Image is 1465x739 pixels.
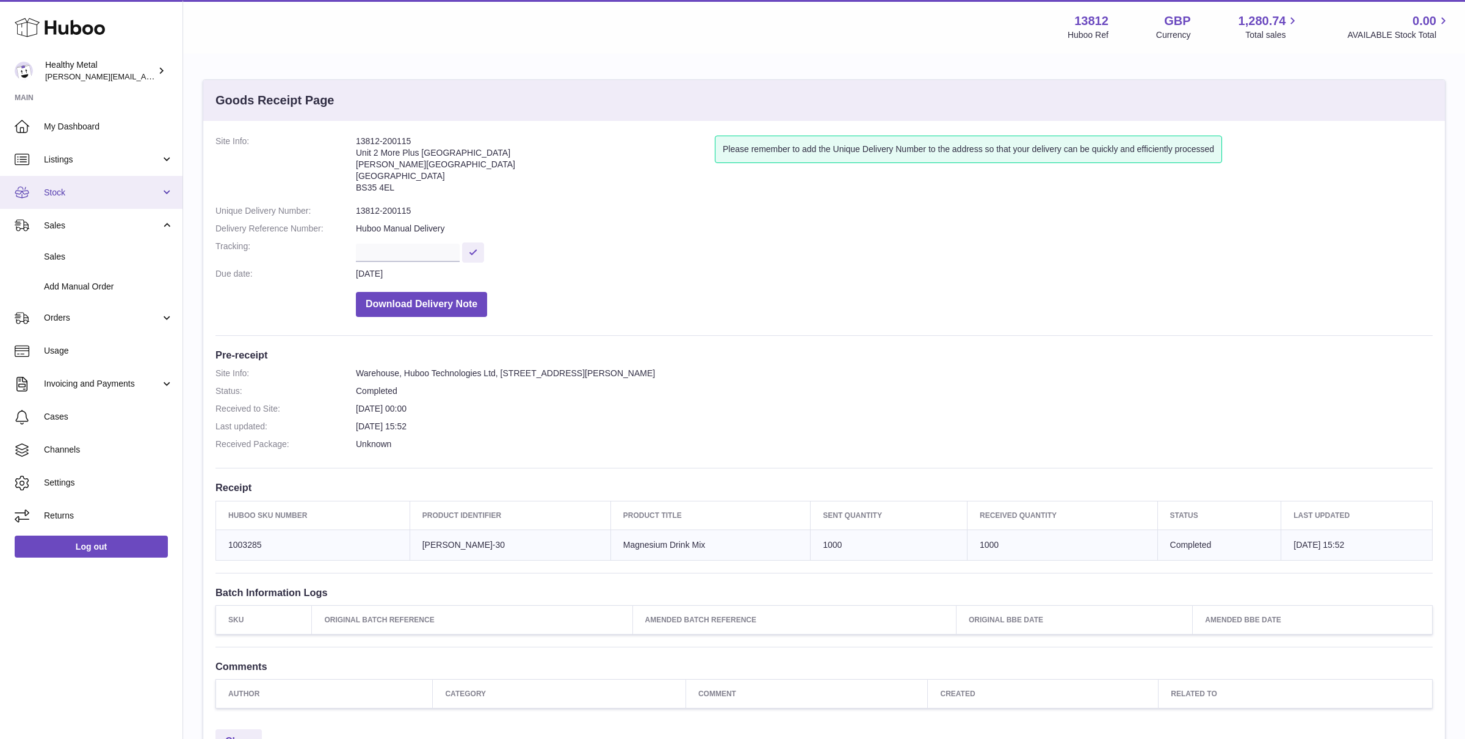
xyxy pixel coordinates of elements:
[433,680,686,708] th: Category
[215,439,356,450] dt: Received Package:
[44,121,173,133] span: My Dashboard
[610,501,811,530] th: Product title
[715,136,1222,163] div: Please remember to add the Unique Delivery Number to the address so that your delivery can be qui...
[44,312,161,324] span: Orders
[44,411,173,423] span: Cases
[215,368,356,379] dt: Site Info:
[1068,29,1109,41] div: Huboo Ref
[44,378,161,390] span: Invoicing and Payments
[1164,13,1190,29] strong: GBP
[215,586,1433,599] h3: Batch Information Logs
[215,481,1433,494] h3: Receipt
[968,530,1158,560] td: 1000
[1157,501,1281,530] th: Status
[968,501,1158,530] th: Received Quantity
[410,501,610,530] th: Product Identifier
[356,403,1433,415] dd: [DATE] 00:00
[44,187,161,198] span: Stock
[215,241,356,262] dt: Tracking:
[45,71,245,81] span: [PERSON_NAME][EMAIL_ADDRESS][DOMAIN_NAME]
[215,385,356,397] dt: Status:
[215,205,356,217] dt: Unique Delivery Number:
[1347,13,1450,41] a: 0.00 AVAILABLE Stock Total
[356,223,1433,235] dd: Huboo Manual Delivery
[44,444,173,456] span: Channels
[312,605,632,634] th: Original Batch Reference
[215,403,356,415] dt: Received to Site:
[1239,13,1300,41] a: 1,280.74 Total sales
[215,92,335,109] h3: Goods Receipt Page
[356,268,1433,280] dd: [DATE]
[1245,29,1300,41] span: Total sales
[216,605,312,634] th: SKU
[356,205,1433,217] dd: 13812-200115
[1239,13,1286,29] span: 1,280.74
[44,345,173,357] span: Usage
[1413,13,1436,29] span: 0.00
[44,251,173,263] span: Sales
[215,421,356,432] dt: Last updated:
[356,292,487,317] button: Download Delivery Note
[956,605,1192,634] th: Original BBE Date
[410,530,610,560] td: [PERSON_NAME]-30
[215,660,1433,673] h3: Comments
[1281,501,1433,530] th: Last updated
[216,501,410,530] th: Huboo SKU Number
[610,530,811,560] td: Magnesium Drink Mix
[685,680,928,708] th: Comment
[811,530,968,560] td: 1000
[928,680,1159,708] th: Created
[1347,29,1450,41] span: AVAILABLE Stock Total
[44,281,173,293] span: Add Manual Order
[1157,530,1281,560] td: Completed
[44,154,161,166] span: Listings
[356,421,1433,432] dd: [DATE] 15:52
[811,501,968,530] th: Sent Quantity
[215,348,1433,362] h3: Pre-receipt
[44,477,173,489] span: Settings
[1281,530,1433,560] td: [DATE] 15:52
[1156,29,1191,41] div: Currency
[356,368,1433,379] dd: Warehouse, Huboo Technologies Ltd, [STREET_ADDRESS][PERSON_NAME]
[44,510,173,522] span: Returns
[632,605,956,634] th: Amended Batch Reference
[356,439,1433,450] dd: Unknown
[15,62,33,80] img: jose@healthy-metal.com
[1074,13,1109,29] strong: 13812
[1159,680,1433,708] th: Related to
[215,268,356,280] dt: Due date:
[44,220,161,231] span: Sales
[356,385,1433,397] dd: Completed
[216,680,433,708] th: Author
[216,530,410,560] td: 1003285
[356,136,715,199] address: 13812-200115 Unit 2 More Plus [GEOGRAPHIC_DATA] [PERSON_NAME][GEOGRAPHIC_DATA] [GEOGRAPHIC_DATA] ...
[15,536,168,558] a: Log out
[215,136,356,199] dt: Site Info:
[215,223,356,235] dt: Delivery Reference Number:
[1193,605,1433,634] th: Amended BBE Date
[45,59,155,82] div: Healthy Metal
